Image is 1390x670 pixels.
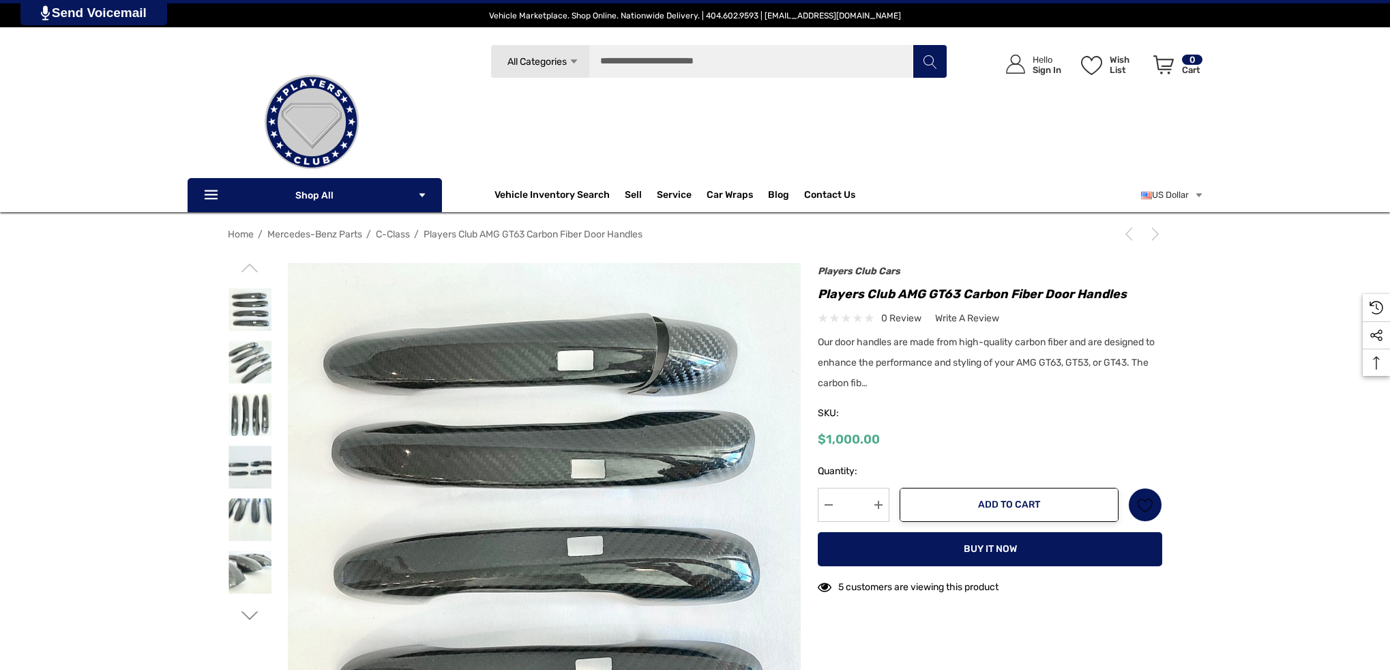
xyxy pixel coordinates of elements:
[625,181,657,209] a: Sell
[228,340,271,383] img: AMG GT63 Carbon Fiber Door Handles
[1141,181,1204,209] a: USD
[228,222,1162,246] nav: Breadcrumb
[1363,356,1390,370] svg: Top
[804,189,855,204] a: Contact Us
[625,189,642,204] span: Sell
[881,310,921,327] span: 0 review
[818,574,999,596] div: 5 customers are viewing this product
[1033,65,1061,75] p: Sign In
[489,11,901,20] span: Vehicle Marketplace. Shop Online. Nationwide Delivery. | 404.602.9593 | [EMAIL_ADDRESS][DOMAIN_NAME]
[818,336,1155,389] span: Our door handles are made from high-quality carbon fiber and are designed to enhance the performa...
[707,181,768,209] a: Car Wraps
[935,310,999,327] a: Write a Review
[203,188,223,203] svg: Icon Line
[913,44,947,78] button: Search
[935,312,999,325] span: Write a Review
[417,190,427,200] svg: Icon Arrow Down
[228,229,254,240] a: Home
[1370,301,1383,315] svg: Recently Viewed
[818,532,1162,566] button: Buy it now
[188,178,442,212] p: Shop All
[1143,227,1162,241] a: Next
[241,607,258,624] svg: Go to slide 2 of 2
[1128,488,1162,522] a: Wish List
[1122,227,1141,241] a: Previous
[900,488,1119,522] button: Add to Cart
[1075,41,1147,88] a: Wish List Wish List
[243,54,380,190] img: Players Club | Cars For Sale
[569,57,579,67] svg: Icon Arrow Down
[707,189,753,204] span: Car Wraps
[507,56,566,68] span: All Categories
[228,288,271,331] img: AMG GT63 Carbon Fiber Door Handles
[1153,55,1174,74] svg: Review Your Cart
[376,229,410,240] a: C-Class
[1147,41,1204,94] a: Cart with 0 items
[241,259,258,276] svg: Go to slide 2 of 2
[490,44,589,78] a: All Categories Icon Arrow Down Icon Arrow Up
[768,189,789,204] a: Blog
[1370,329,1383,343] svg: Social Media
[41,5,50,20] img: PjwhLS0gR2VuZXJhdG9yOiBHcmF2aXQuaW8gLS0+PHN2ZyB4bWxucz0iaHR0cDovL3d3dy53My5vcmcvMjAwMC9zdmciIHhtb...
[1110,55,1146,75] p: Wish List
[494,189,610,204] a: Vehicle Inventory Search
[1182,55,1202,65] p: 0
[818,432,880,447] span: $1,000.00
[818,463,889,480] label: Quantity:
[228,498,271,541] img: Carbon Fiber AMG GT63 Door Handles
[267,229,362,240] a: Mercedes-Benz Parts
[818,283,1162,305] h1: Players Club AMG GT63 Carbon Fiber Door Handles
[228,393,271,436] img: AMG GT63 Carbon Fiber Door Handles
[1138,497,1153,513] svg: Wish List
[657,189,692,204] a: Service
[1182,65,1202,75] p: Cart
[818,265,900,277] a: Players Club Cars
[1033,55,1061,65] p: Hello
[228,551,271,594] img: Carbon Fiber AMG GT63 Door Handles
[424,229,642,240] a: Players Club AMG GT63 Carbon Fiber Door Handles
[818,404,886,423] span: SKU:
[1081,56,1102,75] svg: Wish List
[1006,55,1025,74] svg: Icon User Account
[228,446,271,489] img: AMG GT63 Carbon Fiber Door Handles
[990,41,1068,88] a: Sign in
